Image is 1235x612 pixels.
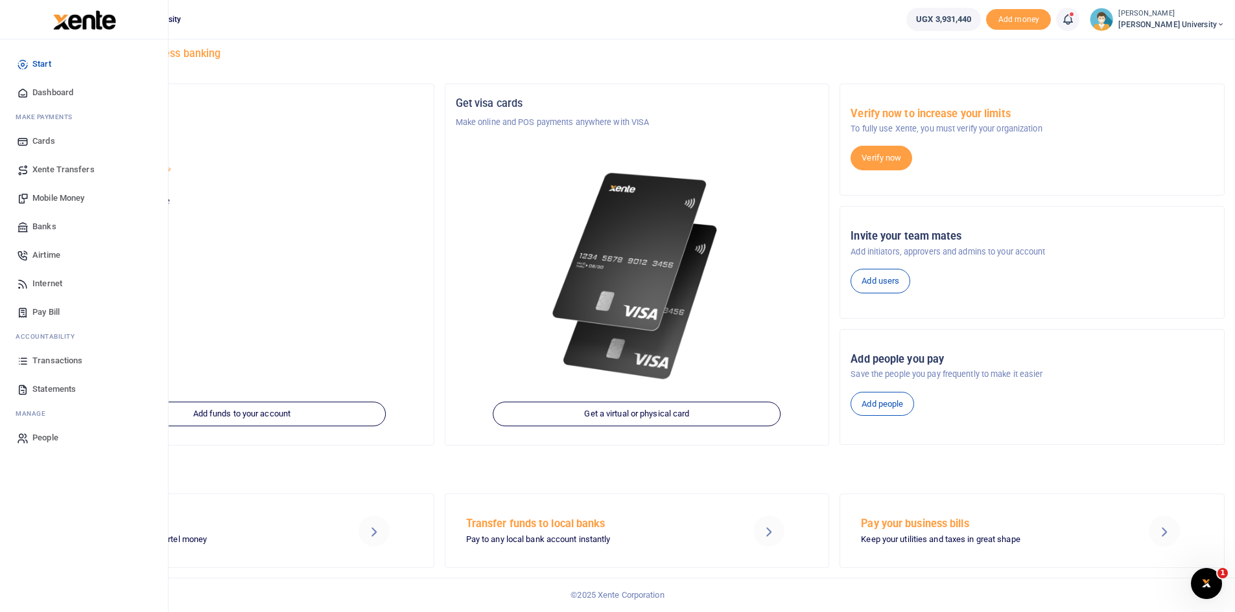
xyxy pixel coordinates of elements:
[986,9,1051,30] li: Toup your wallet
[32,192,84,205] span: Mobile Money
[49,462,1225,477] h4: Make a transaction
[32,431,58,444] span: People
[986,9,1051,30] span: Add money
[456,97,819,110] h5: Get visa cards
[901,8,986,31] li: Wallet ballance
[10,298,158,326] a: Pay Bill
[840,493,1225,567] a: Pay your business bills Keep your utilities and taxes in great shape
[71,533,325,547] p: MTN mobile money and Airtel money
[22,112,73,122] span: ake Payments
[466,533,720,547] p: Pay to any local bank account instantly
[53,10,116,30] img: logo-large
[1090,8,1225,31] a: profile-user [PERSON_NAME] [PERSON_NAME] University
[851,122,1214,135] p: To fully use Xente, you must verify your organization
[71,517,325,530] h5: Send Mobile Money
[906,8,981,31] a: UGX 3,931,440
[10,127,158,155] a: Cards
[851,245,1214,258] p: Add initiators, approvers and admins to your account
[1191,568,1222,599] iframe: Intercom live chat
[10,424,158,452] a: People
[32,383,76,396] span: Statements
[10,184,158,212] a: Mobile Money
[1217,568,1228,578] span: 1
[10,269,158,298] a: Internet
[49,493,434,567] a: Send Mobile Money MTN mobile money and Airtel money
[493,402,781,427] a: Get a virtual or physical card
[32,277,62,290] span: Internet
[851,353,1214,366] h5: Add people you pay
[60,166,423,179] p: [PERSON_NAME] University
[851,108,1214,120] h5: Verify now to increase your limits
[10,78,158,107] a: Dashboard
[32,86,73,99] span: Dashboard
[851,269,910,293] a: Add users
[60,147,423,160] h5: Account
[10,326,158,346] li: Ac
[547,160,728,393] img: xente-_physical_cards.png
[32,220,56,233] span: Banks
[98,402,386,427] a: Add funds to your account
[445,493,830,567] a: Transfer funds to local banks Pay to any local bank account instantly
[60,195,423,208] p: Your current account balance
[1118,19,1225,30] span: [PERSON_NAME] University
[1118,8,1225,19] small: [PERSON_NAME]
[861,533,1115,547] p: Keep your utilities and taxes in great shape
[851,392,914,416] a: Add people
[32,58,51,71] span: Start
[32,163,95,176] span: Xente Transfers
[60,211,423,224] h5: UGX 3,931,440
[52,14,116,24] a: logo-small logo-large logo-large
[986,14,1051,23] a: Add money
[851,146,912,170] a: Verify now
[10,212,158,241] a: Banks
[10,241,158,269] a: Airtime
[10,403,158,424] li: M
[32,306,60,319] span: Pay Bill
[861,517,1115,530] h5: Pay your business bills
[916,13,971,26] span: UGX 3,931,440
[32,249,60,262] span: Airtime
[851,230,1214,243] h5: Invite your team mates
[466,517,720,530] h5: Transfer funds to local banks
[1090,8,1113,31] img: profile-user
[10,346,158,375] a: Transactions
[10,50,158,78] a: Start
[10,107,158,127] li: M
[60,116,423,129] p: [PERSON_NAME] University
[22,409,46,418] span: anage
[25,332,75,341] span: countability
[49,47,1225,60] h5: Welcome to better business banking
[10,155,158,184] a: Xente Transfers
[32,354,82,367] span: Transactions
[851,368,1214,381] p: Save the people you pay frequently to make it easier
[32,135,55,148] span: Cards
[10,375,158,403] a: Statements
[456,116,819,129] p: Make online and POS payments anywhere with VISA
[60,97,423,110] h5: Organization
